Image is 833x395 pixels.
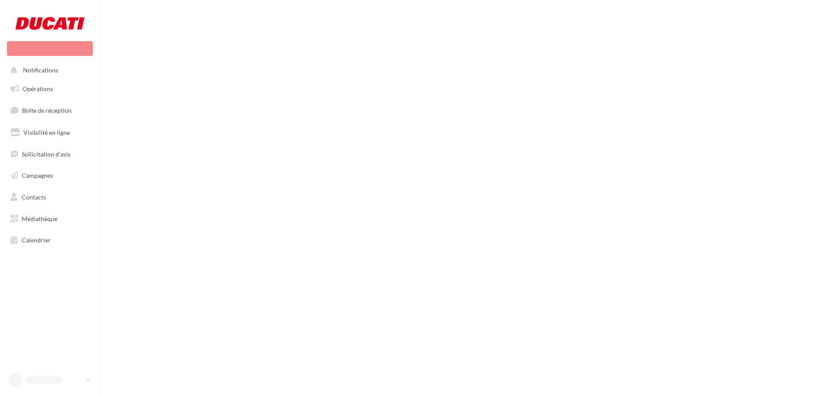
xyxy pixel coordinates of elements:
span: Visibilité en ligne [23,129,70,136]
a: Calendrier [5,231,95,249]
span: Opérations [23,85,53,92]
a: Médiathèque [5,210,95,228]
a: Campagnes [5,166,95,185]
a: Visibilité en ligne [5,124,95,142]
span: Notifications [23,67,58,74]
span: Boîte de réception [22,107,72,114]
span: Campagnes [22,172,53,179]
a: Opérations [5,80,95,98]
span: Sollicitation d'avis [22,150,71,157]
a: Boîte de réception [5,101,95,120]
a: Contacts [5,188,95,206]
div: Nouvelle campagne [7,41,93,56]
a: Sollicitation d'avis [5,145,95,163]
span: Calendrier [22,236,51,244]
span: Contacts [22,193,46,201]
span: Médiathèque [22,215,57,222]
